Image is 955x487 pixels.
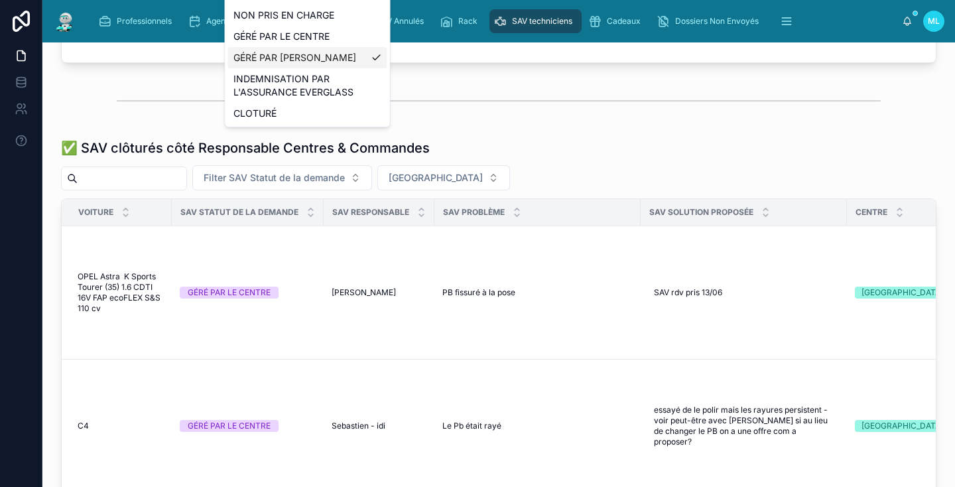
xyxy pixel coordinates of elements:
[117,16,172,27] span: Professionnels
[649,399,839,452] a: essayé de le polir mais les rayures persistent - voir peut-être avec [PERSON_NAME] si au lieu de ...
[180,287,316,299] a: GÉRÉ PAR LE CENTRE
[332,421,426,431] a: Sebastien - idi
[228,5,387,26] div: NON PRIS EN CHARGE
[489,9,582,33] a: SAV techniciens
[375,16,424,27] span: RDV Annulés
[442,287,515,298] span: PB fissuré à la pose
[654,287,722,298] span: SAV rdv pris 13/06
[61,139,430,157] h1: ✅ SAV clôturés côté Responsable Centres & Commandes
[332,207,409,218] span: SAV Responsable
[654,405,834,447] span: essayé de le polir mais les rayures persistent - voir peut-être avec [PERSON_NAME] si au lieu de ...
[607,16,641,27] span: Cadeaux
[442,287,633,298] a: PB fissuré à la pose
[861,287,943,299] div: [GEOGRAPHIC_DATA]
[228,47,387,68] div: GÉRÉ PAR [PERSON_NAME]
[188,287,271,299] div: GÉRÉ PAR LE CENTRE
[443,207,505,218] span: SAV Problème
[332,421,385,431] span: Sebastien - idi
[228,26,387,47] div: GÉRÉ PAR LE CENTRE
[649,207,753,218] span: SAV Solution Proposée
[442,421,501,431] span: Le Pb était rayé
[78,421,89,431] span: C4
[188,420,271,432] div: GÉRÉ PAR LE CENTRE
[228,68,387,103] div: INDEMNISATION PAR L'ASSURANCE EVERGLASS
[204,171,345,184] span: Filter SAV Statut de la demande
[332,287,426,298] a: [PERSON_NAME]
[192,165,372,190] button: Select Button
[78,421,164,431] a: C4
[855,287,949,299] a: [GEOGRAPHIC_DATA]
[228,103,387,124] div: CLOTURÉ
[332,287,396,298] span: [PERSON_NAME]
[389,171,483,184] span: [GEOGRAPHIC_DATA]
[78,271,164,314] a: OPEL Astra K Sports Tourer (35) 1.6 CDTI 16V FAP ecoFLEX S&S 110 cv
[206,16,235,27] span: Agenda
[512,16,572,27] span: SAV techniciens
[649,282,839,303] a: SAV rdv pris 13/06
[856,207,887,218] span: Centre
[855,420,949,432] a: [GEOGRAPHIC_DATA]
[928,16,940,27] span: ML
[180,207,298,218] span: SAV Statut de la demande
[458,16,477,27] span: Rack
[377,165,510,190] button: Select Button
[584,9,650,33] a: Cadeaux
[436,9,487,33] a: Rack
[78,207,113,218] span: Voiture
[653,9,768,33] a: Dossiers Non Envoyés
[53,11,77,32] img: App logo
[88,7,902,36] div: scrollable content
[675,16,759,27] span: Dossiers Non Envoyés
[861,420,943,432] div: [GEOGRAPHIC_DATA]
[353,9,433,33] a: RDV Annulés
[184,9,244,33] a: Agenda
[94,9,181,33] a: Professionnels
[442,421,633,431] a: Le Pb était rayé
[180,420,316,432] a: GÉRÉ PAR LE CENTRE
